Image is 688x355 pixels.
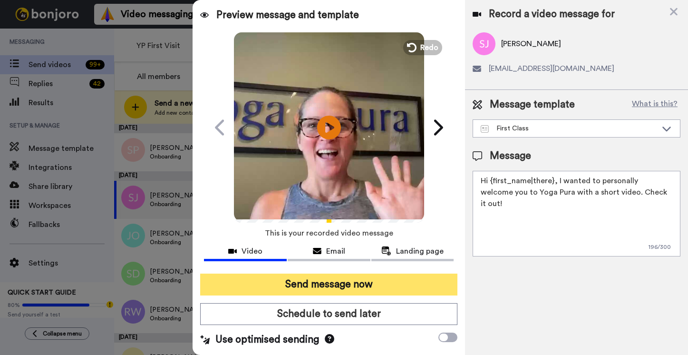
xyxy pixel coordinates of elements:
textarea: Hi {first_name|there}, I wanted to personally welcome you to Yoga Pura with a short video. Check ... [473,171,680,256]
span: Landing page [396,246,444,257]
button: Schedule to send later [200,303,457,325]
span: Email [326,246,345,257]
button: Send message now [200,274,457,296]
span: [EMAIL_ADDRESS][DOMAIN_NAME] [489,63,614,74]
span: Video [242,246,262,257]
span: Message [490,149,531,163]
button: What is this? [629,98,680,112]
img: Message-temps.svg [481,125,489,133]
span: Use optimised sending [215,333,319,347]
div: First Class [481,124,657,133]
span: Message template [490,98,575,112]
span: This is your recorded video message [265,223,393,244]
